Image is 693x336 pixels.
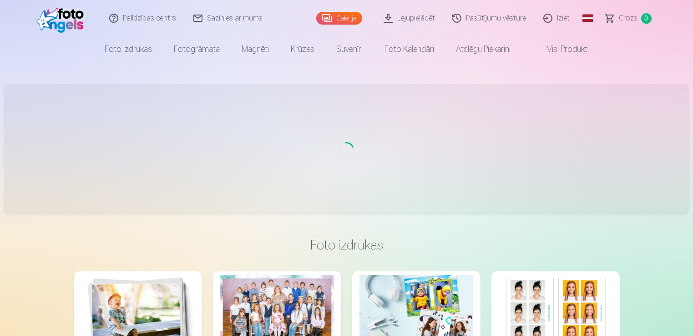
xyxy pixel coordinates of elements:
[231,36,280,62] a: Magnēti
[81,237,612,253] h3: Foto izdrukas
[374,36,445,62] a: Foto kalendāri
[641,13,652,24] span: 0
[521,36,600,62] a: Visi produkti
[316,12,362,25] a: Galerija
[445,36,521,62] a: Atslēgu piekariņi
[325,36,374,62] a: Suvenīri
[94,36,163,62] a: Foto izdrukas
[36,4,89,33] img: /fa1
[163,36,231,62] a: Fotogrāmata
[280,36,325,62] a: Krūzes
[619,13,637,24] span: Grozs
